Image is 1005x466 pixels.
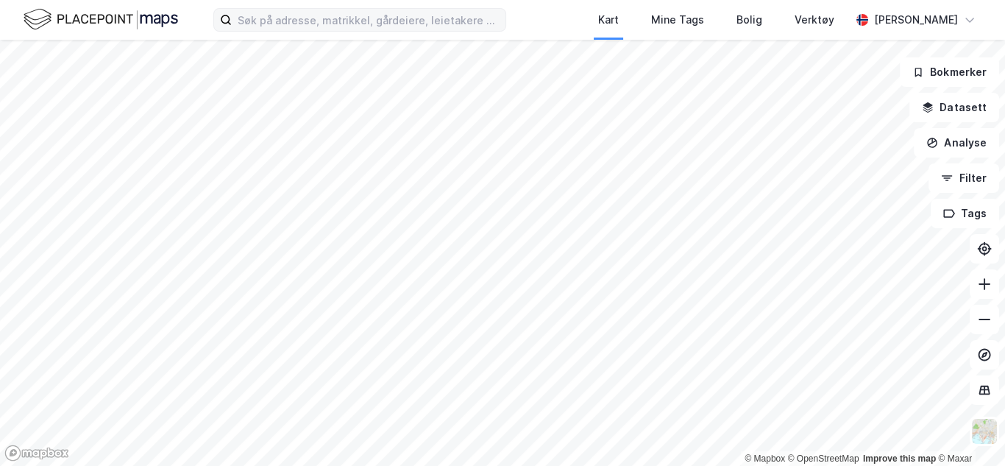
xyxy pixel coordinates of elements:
a: Improve this map [863,453,936,464]
button: Bokmerker [900,57,999,87]
img: logo.f888ab2527a4732fd821a326f86c7f29.svg [24,7,178,32]
input: Søk på adresse, matrikkel, gårdeiere, leietakere eller personer [232,9,505,31]
a: Mapbox [745,453,785,464]
div: Mine Tags [651,11,704,29]
button: Analyse [914,128,999,158]
button: Datasett [909,93,999,122]
a: OpenStreetMap [788,453,859,464]
div: Verktøy [795,11,834,29]
iframe: Chat Widget [931,395,1005,466]
div: Kart [598,11,619,29]
button: Filter [928,163,999,193]
div: [PERSON_NAME] [874,11,958,29]
div: Bolig [736,11,762,29]
a: Mapbox homepage [4,445,69,462]
button: Tags [931,199,999,228]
